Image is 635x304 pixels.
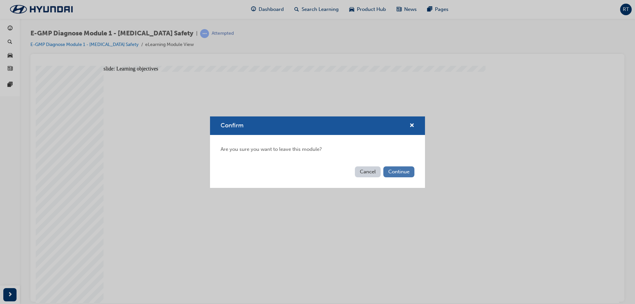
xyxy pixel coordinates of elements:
span: cross-icon [409,123,414,129]
div: Confirm [210,116,425,188]
div: Are you sure you want to leave this module? [210,135,425,164]
span: Confirm [221,122,243,129]
button: Continue [383,166,414,177]
button: Cancel [355,166,381,177]
button: cross-icon [409,122,414,130]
